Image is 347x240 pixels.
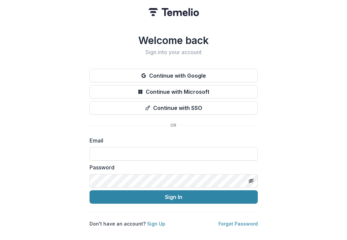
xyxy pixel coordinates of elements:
label: Password [90,163,254,171]
h2: Sign into your account [90,49,258,55]
a: Forgot Password [218,221,258,227]
label: Email [90,136,254,145]
a: Sign Up [147,221,165,227]
button: Continue with Microsoft [90,85,258,98]
img: Temelio [148,8,199,16]
h1: Welcome back [90,34,258,46]
button: Continue with SSO [90,101,258,115]
button: Sign In [90,190,258,204]
button: Toggle password visibility [246,175,256,186]
p: Don't have an account? [90,220,165,227]
button: Continue with Google [90,69,258,82]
